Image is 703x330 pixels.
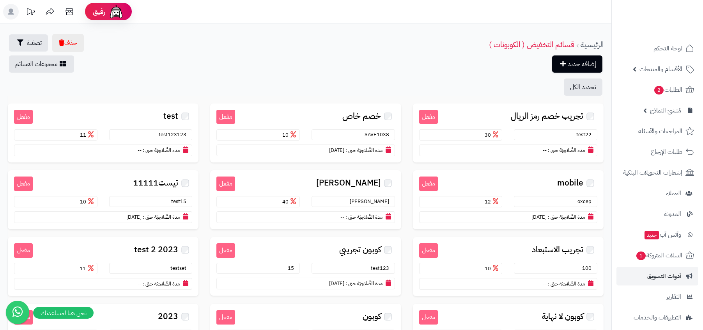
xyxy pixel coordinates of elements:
small: مدة الصَّلاحِيَة حتى : [345,213,382,221]
a: العملاء [616,184,698,203]
a: المراجعات والأسئلة [616,122,698,141]
a: التقارير [616,287,698,306]
small: مفعل [14,177,33,191]
span: التقارير [666,291,681,302]
span: وآتس آب [644,229,681,240]
a: السلات المتروكة1 [616,246,698,265]
a: مفعل خصم خاص SAVE1038 10 مدة الصَّلاحِيَة حتى : [DATE] [210,103,401,162]
span: mobile [557,178,583,187]
button: حذف [52,34,84,52]
small: test123123 [159,131,190,138]
small: مدة الصَّلاحِيَة حتى : [548,280,585,287]
a: مفعل mobile oxcep 12 مدة الصَّلاحِيَة حتى : [DATE] [413,170,604,229]
button: تصفية [9,34,48,52]
span: 11 [80,131,96,139]
span: -- [543,280,547,287]
span: كوبون تجريبي [339,245,381,254]
span: 11 [80,265,96,272]
a: المدونة [616,205,698,223]
a: قسائم التخفيض ( الكوبونات ) [489,39,574,50]
a: إضافة جديد [552,55,602,73]
span: إشعارات التحويلات البنكية [623,167,682,178]
span: جديد [645,231,659,239]
span: 40 [282,198,298,205]
span: 2 [654,86,664,95]
small: [PERSON_NAME] [350,198,393,205]
span: التطبيقات والخدمات [634,312,681,323]
span: المدونة [664,209,681,219]
span: طلبات الإرجاع [651,146,682,157]
span: تجريب الاستبعاد [532,245,583,254]
a: مفعل test test123123 11 مدة الصَّلاحِيَة حتى : -- [8,103,198,162]
small: test22 [576,131,595,138]
span: -- [138,146,142,154]
small: مدة الصَّلاحِيَة حتى : [548,146,585,154]
span: العملاء [666,188,681,199]
span: أدوات التسويق [647,271,681,282]
a: التطبيقات والخدمات [616,308,698,327]
span: -- [138,280,142,287]
span: رفيق [93,7,105,16]
span: السلات المتروكة [636,250,682,261]
span: 30 [485,131,500,139]
span: 1 [636,252,646,260]
a: لوحة التحكم [616,39,698,58]
small: مدة الصَّلاحِيَة حتى : [143,280,180,287]
small: مفعل [419,110,438,124]
span: -- [543,146,547,154]
small: test123 [371,264,393,272]
span: تجريب خصم رمز الريال [511,112,583,121]
span: 10 [282,131,298,139]
span: لوحة التحكم [653,43,682,54]
button: تحديد الكل [564,78,602,96]
a: مجموعات القسائم [9,55,74,73]
span: [DATE] [126,213,142,221]
small: مفعل [216,177,235,191]
span: 10 [80,198,96,205]
small: مفعل [419,177,438,191]
a: أدوات التسويق [616,267,698,285]
span: خصم خاص [342,112,381,121]
a: الرئيسية [581,39,604,50]
span: 15 [288,264,298,272]
a: تحديثات المنصة [21,4,40,21]
span: 12 [485,198,500,205]
small: مدة الصَّلاحِيَة حتى : [345,146,382,154]
span: تصفية [27,38,42,48]
a: مفعل [PERSON_NAME] [PERSON_NAME] 40 مدة الصَّلاحِيَة حتى : -- [210,170,401,229]
span: 10 [485,265,500,272]
small: مفعل [216,310,235,325]
span: [DATE] [531,213,547,221]
span: [DATE] [329,146,344,154]
small: test15 [171,198,190,205]
span: الأقسام والمنتجات [639,64,682,75]
a: مفعل تيست11111 test15 10 مدة الصَّلاحِيَة حتى : [DATE] [8,170,198,229]
span: المراجعات والأسئلة [638,126,682,137]
small: مدة الصَّلاحِيَة حتى : [345,280,382,287]
small: مفعل [14,243,33,258]
span: [DATE] [329,280,344,287]
small: مفعل [419,310,438,325]
small: مفعل [419,243,438,258]
span: تيست11111 [133,178,178,187]
span: كوبون [363,312,381,321]
a: الطلبات2 [616,80,698,99]
small: SAVE1038 [365,131,393,138]
small: مفعل [216,243,235,258]
a: مفعل تجريب الاستبعاد 100 10 مدة الصَّلاحِيَة حتى : -- [413,237,604,296]
a: إشعارات التحويلات البنكية [616,163,698,182]
span: test 2 2023 [134,245,178,254]
small: مدة الصَّلاحِيَة حتى : [548,213,585,221]
a: مفعل test 2 2023 testset 11 مدة الصَّلاحِيَة حتى : -- [8,237,198,296]
small: مفعل [216,110,235,124]
a: وآتس آبجديد [616,225,698,244]
small: مفعل [14,110,33,124]
span: الطلبات [653,84,682,95]
small: مدة الصَّلاحِيَة حتى : [143,213,180,221]
a: طلبات الإرجاع [616,143,698,161]
small: testset [170,264,190,272]
span: [PERSON_NAME] [316,178,381,187]
span: مُنشئ النماذج [650,105,681,116]
small: 100 [582,264,595,272]
small: oxcep [577,198,595,205]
